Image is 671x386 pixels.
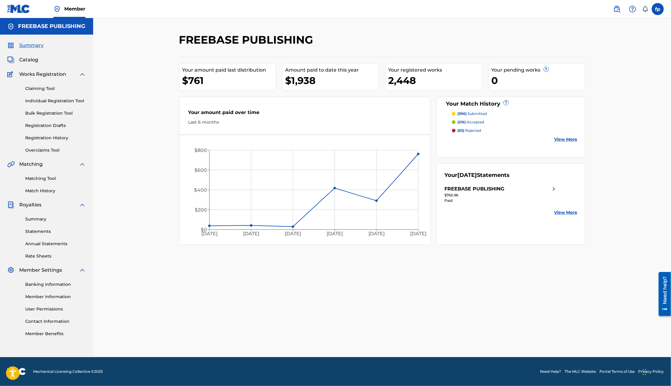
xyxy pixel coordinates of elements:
a: Privacy Policy [638,369,664,374]
div: Drag [643,363,646,381]
a: Member Benefits [25,331,86,337]
div: Your Match History [444,100,578,108]
a: Annual Statements [25,241,86,247]
div: $760.96 [444,193,557,198]
a: Banking Information [25,281,86,288]
a: Member Information [25,294,86,300]
a: Registration History [25,135,86,141]
tspan: $400 [194,187,207,193]
a: (216) accepted [452,119,578,125]
h5: FREEBASE PUBLISHING [18,23,85,30]
img: Member Settings [7,267,14,274]
span: [DATE] [457,172,477,178]
span: Mechanical Licensing Collective © 2025 [33,369,103,374]
a: User Permissions [25,306,86,312]
a: Overclaims Tool [25,147,86,153]
a: Statements [25,228,86,235]
img: Royalties [7,201,14,208]
a: Matching Tool [25,175,86,182]
tspan: $0 [200,227,207,233]
a: Need Help? [540,369,561,374]
a: SummarySummary [7,42,44,49]
a: Registration Drafts [25,122,86,129]
span: ? [504,100,508,105]
a: The MLC Website [565,369,596,374]
span: Matching [19,161,43,168]
img: Top Rightsholder [53,5,61,13]
p: accepted [457,119,484,125]
img: Works Registration [7,71,15,78]
div: Notifications [642,6,648,12]
span: Member Settings [19,267,62,274]
a: Match History [25,188,86,194]
span: (216) [457,120,466,124]
a: CatalogCatalog [7,56,38,63]
span: (396) [457,111,467,116]
a: Bulk Registration Tool [25,110,86,116]
a: Public Search [611,3,623,15]
div: Help [627,3,639,15]
a: (396) submitted [452,111,578,116]
h2: FREEBASE PUBLISHING [179,33,316,47]
img: expand [79,161,86,168]
img: expand [79,267,86,274]
div: Your Statements [444,171,510,179]
span: (65) [457,128,464,133]
div: FREEBASE PUBLISHING [444,185,504,193]
tspan: $200 [194,207,207,213]
tspan: [DATE] [368,231,385,237]
div: 0 [492,74,585,87]
img: right chevron icon [550,185,557,193]
a: Individual Registration Tool [25,98,86,104]
a: Portal Terms of Use [599,369,635,374]
tspan: [DATE] [327,231,343,237]
span: Royalties [19,201,41,208]
a: Claiming Tool [25,85,86,92]
img: search [613,5,621,13]
a: Contact Information [25,318,86,325]
tspan: [DATE] [285,231,301,237]
tspan: [DATE] [201,231,217,237]
span: Summary [19,42,44,49]
div: Last 6 months [188,119,422,125]
div: $761 [182,74,276,87]
iframe: Chat Widget [641,357,671,386]
a: Summary [25,216,86,222]
div: Amount paid to date this year [285,66,379,74]
div: Your registered works [389,66,482,74]
div: User Menu [652,3,664,15]
img: MLC Logo [7,5,30,13]
a: View More [554,136,578,143]
img: Catalog [7,56,14,63]
span: ? [544,67,549,72]
tspan: $600 [194,167,207,173]
div: $1,938 [285,74,379,87]
div: Paid [444,198,557,203]
a: (65) rejected [452,128,578,133]
div: Your pending works [492,66,585,74]
span: Member [64,5,85,12]
a: View More [554,209,578,216]
img: Accounts [7,23,14,30]
tspan: $800 [194,147,207,153]
tspan: [DATE] [410,231,426,237]
img: Matching [7,161,15,168]
img: expand [79,201,86,208]
div: Your amount paid last distribution [182,66,276,74]
a: FREEBASE PUBLISHINGright chevron icon$760.96Paid [444,185,557,203]
p: rejected [457,128,481,133]
span: Catalog [19,56,38,63]
img: help [629,5,636,13]
img: expand [79,71,86,78]
iframe: Resource Center [654,270,671,318]
img: Summary [7,42,14,49]
img: logo [7,368,26,375]
div: Your amount paid over time [188,109,422,119]
span: Works Registration [19,71,66,78]
a: Rate Sheets [25,253,86,259]
tspan: [DATE] [243,231,259,237]
p: submitted [457,111,487,116]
